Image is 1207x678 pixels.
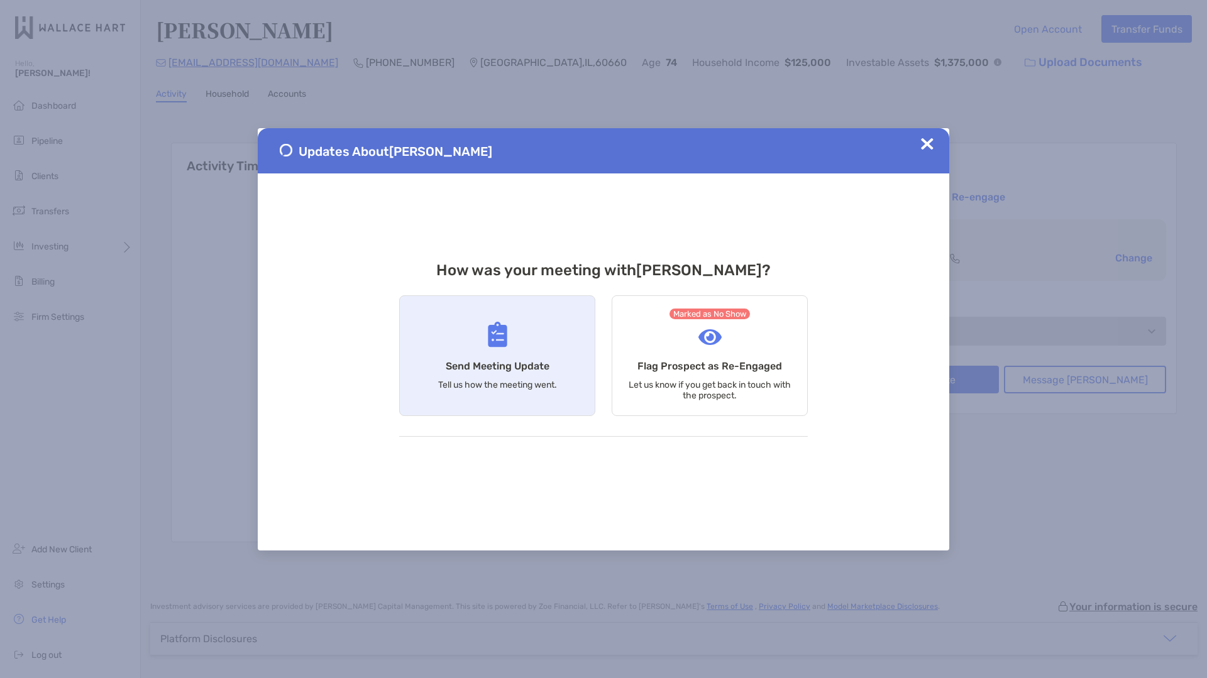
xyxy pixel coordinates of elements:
[280,144,292,156] img: Send Meeting Update 1
[670,309,751,319] span: Marked as No Show
[698,329,722,345] img: Flag Prospect as Re-Engaged
[488,322,507,347] img: Send Meeting Update
[299,144,492,159] span: Updates About [PERSON_NAME]
[628,380,791,401] p: Let us know if you get back in touch with the prospect.
[921,138,934,150] img: Close Updates Zoe
[399,261,808,279] h3: How was your meeting with [PERSON_NAME] ?
[438,380,557,390] p: Tell us how the meeting went.
[637,360,782,372] h4: Flag Prospect as Re-Engaged
[446,360,549,372] h4: Send Meeting Update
